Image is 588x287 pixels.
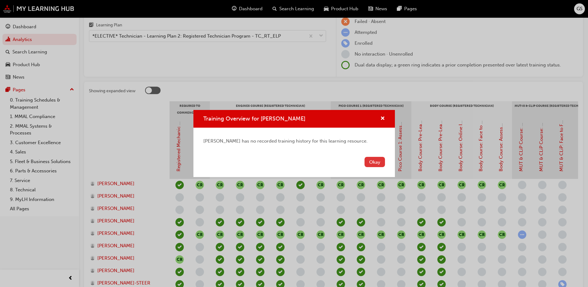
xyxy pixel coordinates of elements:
[193,110,395,177] div: Training Overview for GENISES CAYABYAB
[380,116,385,122] span: cross-icon
[380,115,385,123] button: cross-icon
[203,138,385,145] div: [PERSON_NAME] has no recorded training history for this learning resource.
[365,157,385,167] button: Okay
[203,115,305,122] span: Training Overview for [PERSON_NAME]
